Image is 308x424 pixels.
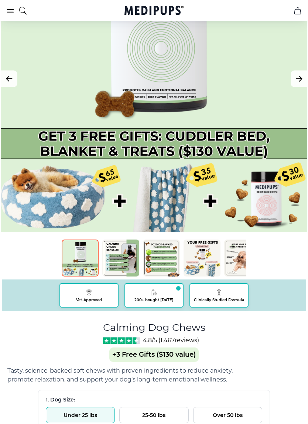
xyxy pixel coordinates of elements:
span: Vet-Approved [76,298,102,303]
a: Medipups [124,5,184,17]
button: burger-menu [6,6,15,15]
span: 4.8/5 ( 1,467 reviews) [143,337,199,344]
button: Previous Image [1,71,17,88]
img: Calming Dog Chews | Natural Dog Supplements [102,240,139,277]
img: Calming Dog Chews | Natural Dog Supplements [224,240,261,277]
img: Calming Dog Chews | Natural Dog Supplements [184,240,220,277]
button: Over 50 lbs [193,407,262,424]
span: Tasty, science-backed soft chews with proven ingredients to reduce anxiety, [7,367,233,374]
img: Calming Dog Chews | Natural Dog Supplements [143,240,180,277]
button: 25-50 lbs [119,407,188,424]
button: search [18,1,27,20]
h1: Calming Dog Chews [103,320,205,335]
span: promote relaxation, and support your dog’s long-term emotional wellness. [7,376,227,383]
button: cart [289,2,307,20]
span: Clinically Studied Formula [194,298,244,303]
button: Under 25 lbs [46,407,115,424]
button: Next Image [291,71,307,88]
img: Calming Dog Chews | Natural Dog Supplements [62,240,99,277]
img: Stars - 4.8 [103,337,140,344]
span: 200+ bought [DATE] [134,298,174,303]
span: +3 Free Gifts ($130 value) [109,348,199,362]
div: 1. Dog Size: [46,397,262,404]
